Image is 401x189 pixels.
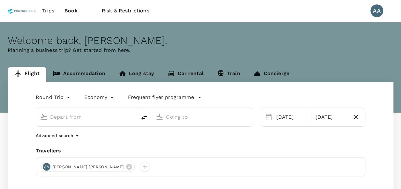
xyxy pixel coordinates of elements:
div: Travellers [36,147,365,155]
a: Concierge [247,67,296,82]
div: [DATE] [274,111,310,123]
button: Advanced search [36,132,81,139]
a: Accommodation [46,67,112,82]
a: Car rental [161,67,210,82]
button: Open [132,116,133,117]
img: Control Union Malaysia Sdn. Bhd. [8,4,37,18]
button: Open [248,116,249,117]
span: Risk & Restrictions [102,7,149,15]
span: Book [64,7,78,15]
div: [DATE] [313,111,349,123]
input: Depart from [50,112,123,122]
a: Train [210,67,247,82]
button: delete [137,110,152,125]
a: Long stay [112,67,161,82]
div: Economy [84,92,115,102]
button: Frequent flyer programme [128,94,202,101]
span: Trips [42,7,54,15]
a: Flight [8,67,46,82]
div: AA [370,4,383,17]
div: Round Trip [36,92,71,102]
span: [PERSON_NAME] [PERSON_NAME] [48,164,128,170]
p: Advanced search [36,132,73,139]
p: Frequent flyer programme [128,94,194,101]
p: Planning a business trip? Get started from here. [8,46,393,54]
div: AA[PERSON_NAME] [PERSON_NAME] [41,162,135,172]
div: AA [43,163,50,171]
input: Going to [166,112,239,122]
div: Welcome back , [PERSON_NAME] . [8,35,393,46]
